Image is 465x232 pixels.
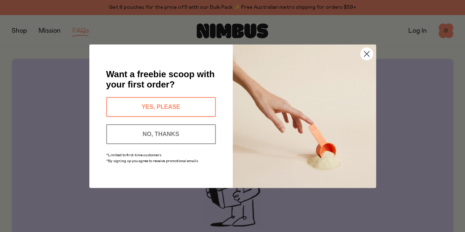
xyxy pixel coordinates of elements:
span: *By signing up you agree to receive promotional emails [106,159,198,163]
span: *Limited to first-time customers [106,153,161,157]
button: Close dialog [360,47,373,60]
button: NO, THANKS [106,124,216,144]
span: Want a freebie scoop with your first order? [106,69,215,89]
img: c0d45117-8e62-4a02-9742-374a5db49d45.jpeg [233,44,376,188]
button: YES, PLEASE [106,97,216,117]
